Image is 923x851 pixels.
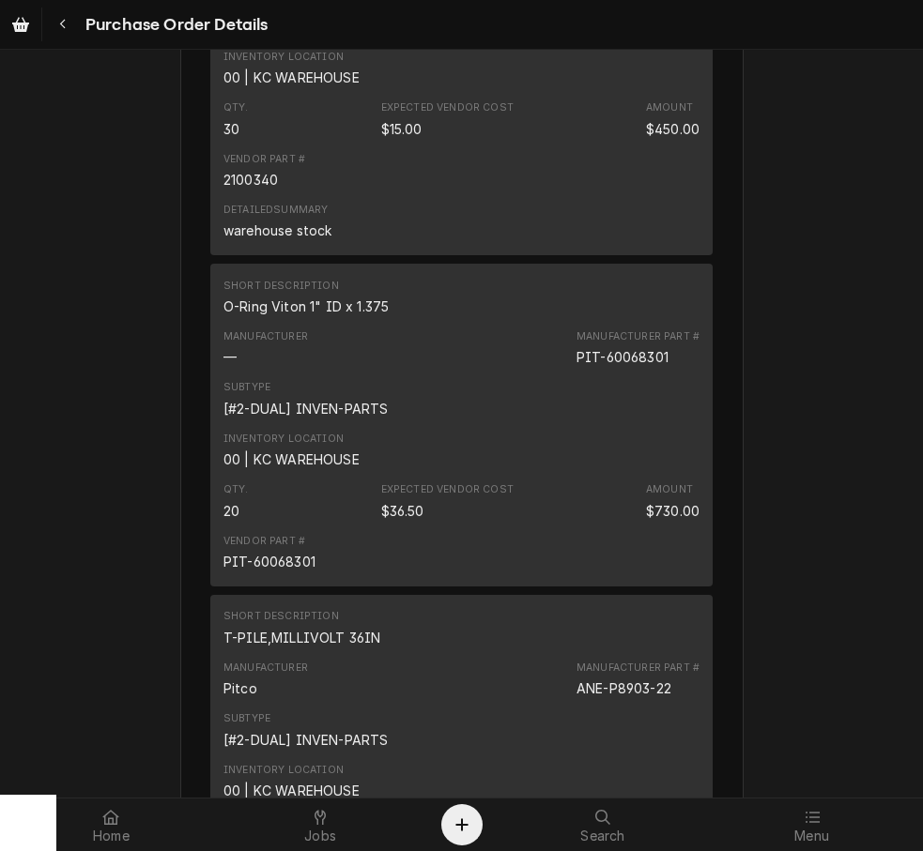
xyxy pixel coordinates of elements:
div: 2100340 [223,170,278,190]
div: Expected Vendor Cost [381,482,514,497]
div: Part Number [577,678,671,698]
div: Short Description [223,296,389,316]
div: Vendor Part # [223,152,305,167]
div: Detailed Summary [223,203,328,218]
div: Amount [646,100,700,138]
div: Manufacturer Part # [577,329,700,344]
span: Search [580,828,624,843]
div: Subtype [223,730,388,750]
span: Menu [794,828,829,843]
div: Expected Vendor Cost [381,482,514,520]
div: Inventory Location [223,781,360,800]
div: Inventory Location [223,50,344,65]
div: Expected Vendor Cost [381,119,423,139]
button: Navigate back [46,8,80,41]
div: Amount [646,501,700,521]
a: Home [8,802,215,847]
div: Line Item [210,264,713,586]
div: Qty. [223,482,249,497]
a: Jobs [217,802,424,847]
div: Manufacturer [223,678,257,698]
button: Create Object [441,804,483,845]
div: Vendor Part # [223,534,305,549]
div: Subtype [223,711,388,749]
div: Inventory Location [223,68,360,87]
div: Manufacturer [223,661,308,698]
div: Short Description [223,279,339,294]
span: Jobs [304,828,336,843]
div: Expected Vendor Cost [381,100,514,138]
div: Subtype [223,711,270,726]
span: Purchase Order Details [80,12,269,38]
div: Subtype [223,380,388,418]
span: Home [93,828,130,843]
div: Inventory Location [223,449,360,469]
div: Quantity [223,100,249,138]
div: warehouse stock [223,220,331,240]
div: Quantity [223,501,239,521]
div: Part Number [577,661,700,698]
div: Part Number [577,347,669,367]
div: Quantity [223,482,249,520]
div: Expected Vendor Cost [381,100,514,115]
div: Manufacturer [223,329,308,367]
div: Short Description [223,609,380,646]
div: Manufacturer [223,347,237,367]
div: Inventory Location [223,50,360,87]
div: Amount [646,482,700,520]
div: Inventory Location [223,432,344,447]
div: Inventory Location [223,763,344,778]
div: Quantity [223,119,239,139]
div: Amount [646,119,700,139]
div: Subtype [223,399,388,418]
div: Short Description [223,628,380,647]
a: Menu [708,802,915,847]
a: Search [500,802,707,847]
div: Part Number [577,329,700,367]
div: Manufacturer Part # [577,661,700,676]
div: Short Description [223,279,389,316]
div: Short Description [223,609,339,624]
div: Manufacturer [223,329,308,344]
div: Subtype [223,380,270,395]
div: Expected Vendor Cost [381,501,424,521]
div: Manufacturer [223,661,308,676]
div: Inventory Location [223,763,360,800]
div: PIT-60068301 [223,552,315,571]
div: Amount [646,100,693,115]
div: Inventory Location [223,432,360,469]
a: Go to Purchase Orders [4,8,38,41]
div: Amount [646,482,693,497]
div: Qty. [223,100,249,115]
